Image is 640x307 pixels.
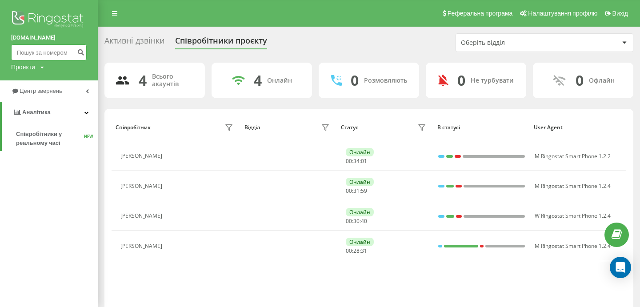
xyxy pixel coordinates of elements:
[11,9,87,31] img: Ringostat logo
[244,124,260,131] div: Відділ
[457,72,465,89] div: 0
[535,182,611,190] span: M Ringostat Smart Phone 1.2.4
[353,247,360,255] span: 28
[346,158,367,164] div: : :
[120,153,164,159] div: [PERSON_NAME]
[535,152,611,160] span: M Ringostat Smart Phone 1.2.2
[346,187,352,195] span: 00
[120,243,164,249] div: [PERSON_NAME]
[11,44,87,60] input: Пошук за номером
[361,217,367,225] span: 40
[20,88,62,94] span: Центр звернень
[364,77,407,84] div: Розмовляють
[346,217,352,225] span: 00
[254,72,262,89] div: 4
[120,183,164,189] div: [PERSON_NAME]
[116,124,151,131] div: Співробітник
[139,72,147,89] div: 4
[534,124,622,131] div: User Agent
[448,10,513,17] span: Реферальна програма
[361,187,367,195] span: 59
[535,242,611,250] span: M Ringostat Smart Phone 1.2.4
[16,126,98,151] a: Співробітники у реальному часіNEW
[346,188,367,194] div: : :
[361,157,367,165] span: 01
[361,247,367,255] span: 31
[22,109,51,116] span: Аналiтика
[353,187,360,195] span: 31
[589,77,615,84] div: Офлайн
[346,238,374,246] div: Онлайн
[11,63,35,72] div: Проекти
[437,124,525,131] div: В статусі
[461,39,567,47] div: Оберіть відділ
[152,73,194,88] div: Всього акаунтів
[346,247,352,255] span: 00
[346,148,374,156] div: Онлайн
[11,33,87,42] a: [DOMAIN_NAME]
[528,10,597,17] span: Налаштування профілю
[576,72,584,89] div: 0
[267,77,292,84] div: Онлайн
[104,36,164,50] div: Активні дзвінки
[346,157,352,165] span: 00
[346,208,374,216] div: Онлайн
[535,212,611,219] span: W Ringostat Smart Phone 1.2.4
[175,36,267,50] div: Співробітники проєкту
[120,213,164,219] div: [PERSON_NAME]
[353,157,360,165] span: 34
[346,248,367,254] div: : :
[346,218,367,224] div: : :
[16,130,84,148] span: Співробітники у реальному часі
[353,217,360,225] span: 30
[2,102,98,123] a: Аналiтика
[612,10,628,17] span: Вихід
[346,178,374,186] div: Онлайн
[610,257,631,278] div: Open Intercom Messenger
[471,77,514,84] div: Не турбувати
[351,72,359,89] div: 0
[341,124,358,131] div: Статус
